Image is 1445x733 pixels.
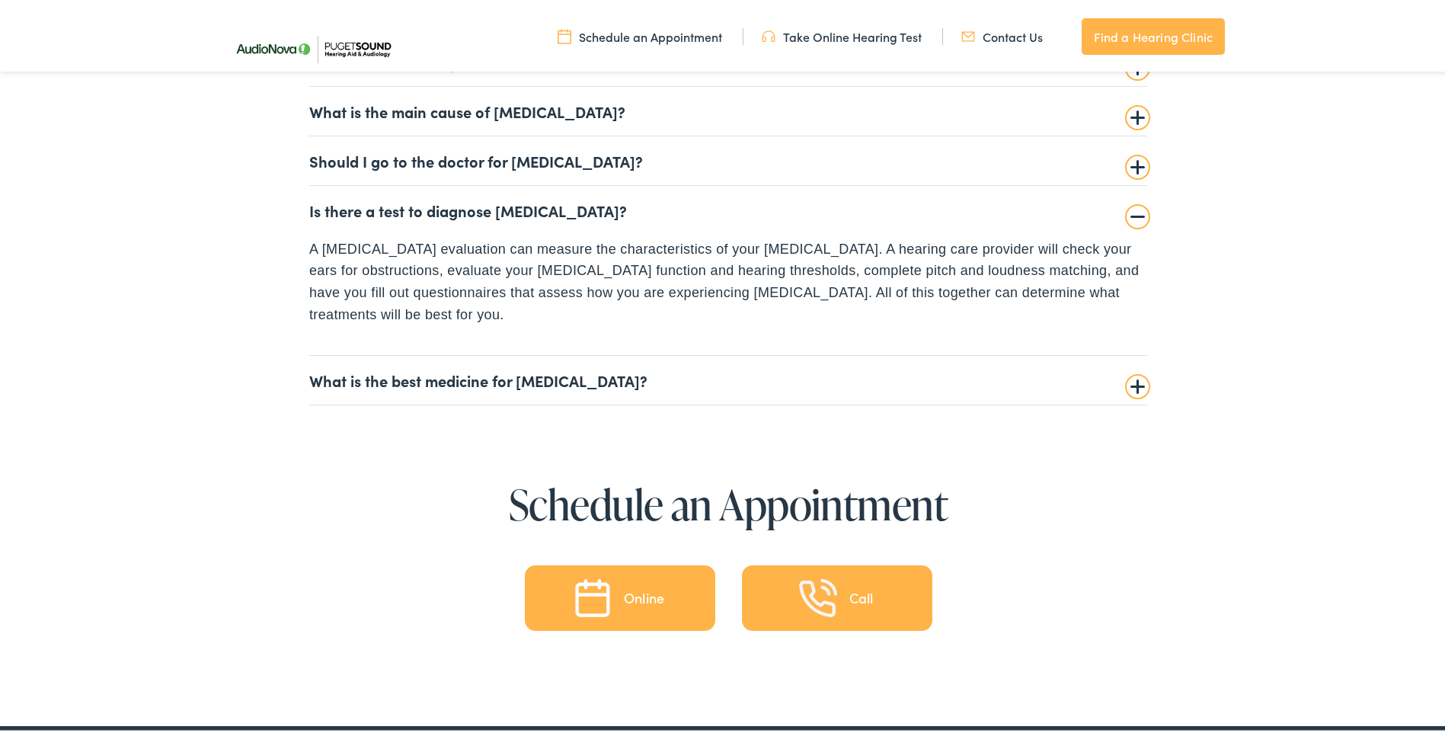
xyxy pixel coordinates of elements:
[961,25,1043,42] a: Contact Us
[742,562,932,628] a: Take an Online Hearing Test Call
[309,149,1147,167] summary: Should I go to the doctor for [MEDICAL_DATA]?
[762,25,775,42] img: utility icon
[574,576,612,614] img: Schedule an Appointment
[558,25,722,42] a: Schedule an Appointment
[525,562,715,628] a: Schedule an Appointment Online
[309,238,1139,319] span: A [MEDICAL_DATA] evaluation can measure the characteristics of your [MEDICAL_DATA]. A hearing car...
[762,25,922,42] a: Take Online Hearing Test
[1082,15,1225,52] a: Find a Hearing Clinic
[309,198,1147,216] summary: Is there a test to diagnose [MEDICAL_DATA]?
[961,25,975,42] img: utility icon
[309,99,1147,117] summary: What is the main cause of [MEDICAL_DATA]?
[799,576,837,614] img: Take an Online Hearing Test
[558,25,571,42] img: utility icon
[624,588,664,602] div: Online
[309,368,1147,386] summary: What is the best medicine for [MEDICAL_DATA]?
[849,588,874,602] div: Call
